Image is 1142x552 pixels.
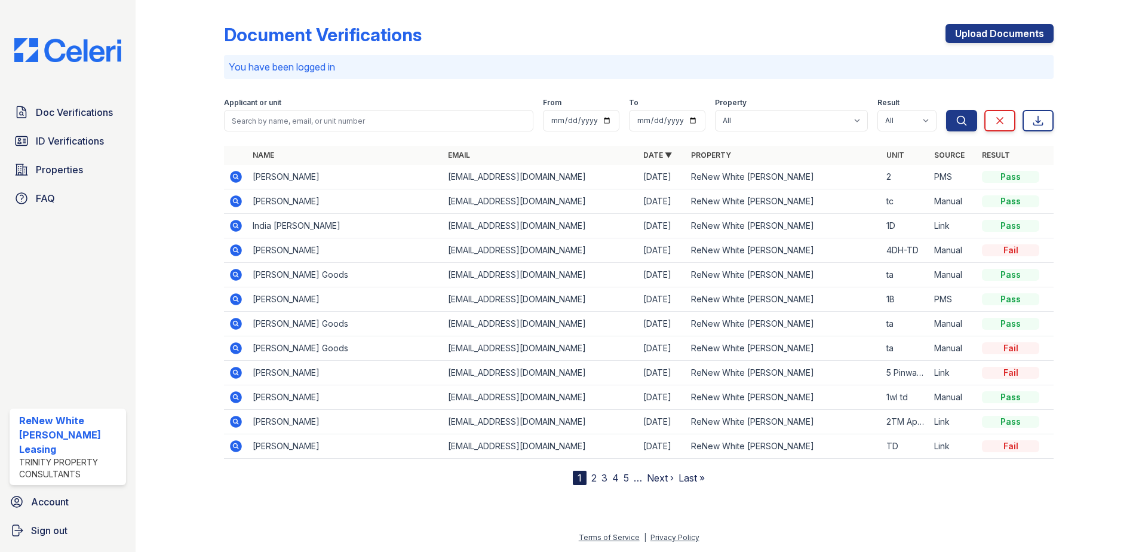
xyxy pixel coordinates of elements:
[638,287,686,312] td: [DATE]
[443,410,638,434] td: [EMAIL_ADDRESS][DOMAIN_NAME]
[443,287,638,312] td: [EMAIL_ADDRESS][DOMAIN_NAME]
[638,263,686,287] td: [DATE]
[36,191,55,206] span: FAQ
[945,24,1054,43] a: Upload Documents
[543,98,561,108] label: From
[882,287,929,312] td: 1B
[36,162,83,177] span: Properties
[591,472,597,484] a: 2
[929,238,977,263] td: Manual
[691,151,731,160] a: Property
[443,336,638,361] td: [EMAIL_ADDRESS][DOMAIN_NAME]
[5,490,131,514] a: Account
[686,287,882,312] td: ReNew White [PERSON_NAME]
[443,385,638,410] td: [EMAIL_ADDRESS][DOMAIN_NAME]
[982,293,1039,305] div: Pass
[10,100,126,124] a: Doc Verifications
[982,171,1039,183] div: Pass
[248,263,443,287] td: [PERSON_NAME] Goods
[686,410,882,434] td: ReNew White [PERSON_NAME]
[443,165,638,189] td: [EMAIL_ADDRESS][DOMAIN_NAME]
[929,410,977,434] td: Link
[253,151,274,160] a: Name
[929,385,977,410] td: Manual
[443,361,638,385] td: [EMAIL_ADDRESS][DOMAIN_NAME]
[882,165,929,189] td: 2
[624,472,629,484] a: 5
[19,456,121,480] div: Trinity Property Consultants
[443,238,638,263] td: [EMAIL_ADDRESS][DOMAIN_NAME]
[982,244,1039,256] div: Fail
[579,533,640,542] a: Terms of Service
[248,312,443,336] td: [PERSON_NAME] Goods
[638,165,686,189] td: [DATE]
[982,318,1039,330] div: Pass
[31,495,69,509] span: Account
[929,434,977,459] td: Link
[5,38,131,62] img: CE_Logo_Blue-a8612792a0a2168367f1c8372b55b34899dd931a85d93a1a3d3e32e68fde9ad4.png
[982,220,1039,232] div: Pass
[638,434,686,459] td: [DATE]
[638,336,686,361] td: [DATE]
[601,472,607,484] a: 3
[982,367,1039,379] div: Fail
[882,238,929,263] td: 4DH-TD
[248,165,443,189] td: [PERSON_NAME]
[644,533,646,542] div: |
[929,214,977,238] td: Link
[612,472,619,484] a: 4
[982,269,1039,281] div: Pass
[934,151,965,160] a: Source
[929,312,977,336] td: Manual
[647,472,674,484] a: Next ›
[715,98,747,108] label: Property
[882,385,929,410] td: 1wl td
[638,312,686,336] td: [DATE]
[686,238,882,263] td: ReNew White [PERSON_NAME]
[5,519,131,542] a: Sign out
[638,385,686,410] td: [DATE]
[248,238,443,263] td: [PERSON_NAME]
[638,214,686,238] td: [DATE]
[877,98,900,108] label: Result
[882,189,929,214] td: tc
[573,471,587,485] div: 1
[982,342,1039,354] div: Fail
[443,434,638,459] td: [EMAIL_ADDRESS][DOMAIN_NAME]
[686,361,882,385] td: ReNew White [PERSON_NAME]
[10,158,126,182] a: Properties
[36,134,104,148] span: ID Verifications
[248,189,443,214] td: [PERSON_NAME]
[629,98,638,108] label: To
[929,263,977,287] td: Manual
[882,434,929,459] td: TD
[686,189,882,214] td: ReNew White [PERSON_NAME]
[224,98,281,108] label: Applicant or unit
[686,263,882,287] td: ReNew White [PERSON_NAME]
[929,165,977,189] td: PMS
[686,385,882,410] td: ReNew White [PERSON_NAME]
[638,238,686,263] td: [DATE]
[638,361,686,385] td: [DATE]
[248,214,443,238] td: India [PERSON_NAME]
[638,410,686,434] td: [DATE]
[882,361,929,385] td: 5 Pinwall Pl Apt TB
[686,312,882,336] td: ReNew White [PERSON_NAME]
[982,151,1010,160] a: Result
[686,165,882,189] td: ReNew White [PERSON_NAME]
[443,189,638,214] td: [EMAIL_ADDRESS][DOMAIN_NAME]
[929,336,977,361] td: Manual
[248,336,443,361] td: [PERSON_NAME] Goods
[643,151,672,160] a: Date ▼
[882,214,929,238] td: 1D
[686,214,882,238] td: ReNew White [PERSON_NAME]
[882,410,929,434] td: 2TM Apt 2D, Floorplan [GEOGRAPHIC_DATA]
[882,312,929,336] td: ta
[248,287,443,312] td: [PERSON_NAME]
[443,263,638,287] td: [EMAIL_ADDRESS][DOMAIN_NAME]
[886,151,904,160] a: Unit
[248,385,443,410] td: [PERSON_NAME]
[224,24,422,45] div: Document Verifications
[982,440,1039,452] div: Fail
